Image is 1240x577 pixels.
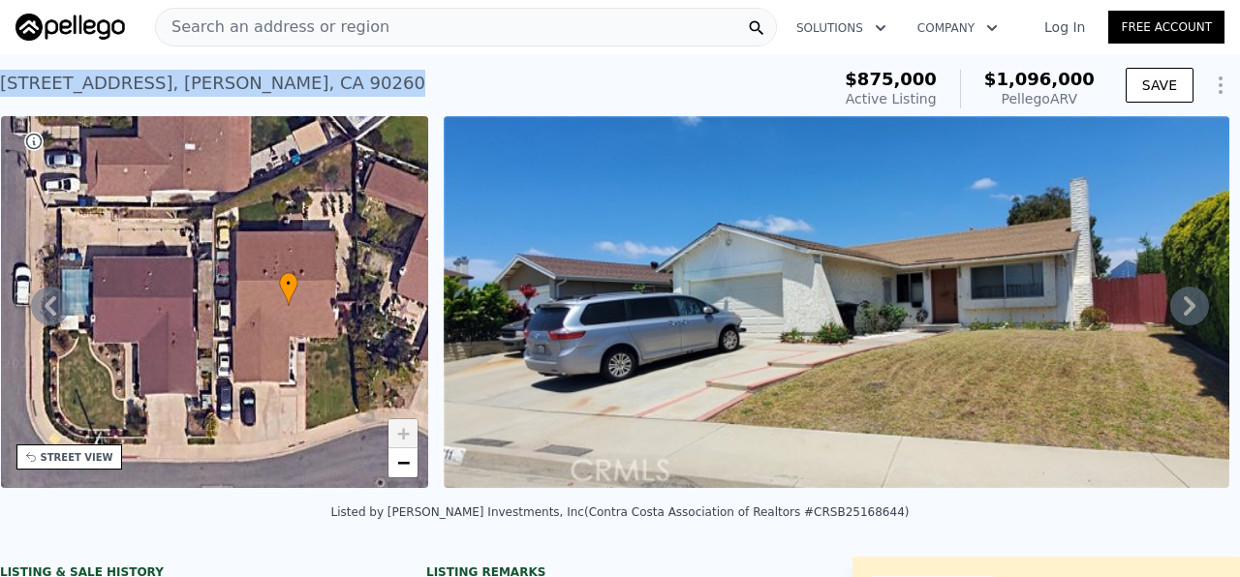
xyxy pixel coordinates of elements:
[15,14,125,41] img: Pellego
[397,450,410,474] span: −
[156,15,389,39] span: Search an address or region
[397,421,410,445] span: +
[279,272,298,306] div: •
[388,419,418,448] a: Zoom in
[781,11,902,46] button: Solutions
[444,116,1229,488] img: Sale: 167277248 Parcel: 52311848
[984,69,1095,89] span: $1,096,000
[1201,66,1240,105] button: Show Options
[846,91,937,106] span: Active Listing
[279,275,298,292] span: •
[845,69,937,89] span: $875,000
[1126,68,1193,103] button: SAVE
[41,450,113,465] div: STREET VIEW
[388,448,418,477] a: Zoom out
[331,505,910,519] div: Listed by [PERSON_NAME] Investments, Inc (Contra Costa Association of Realtors #CRSB25168644)
[1108,11,1224,44] a: Free Account
[984,89,1095,108] div: Pellego ARV
[902,11,1013,46] button: Company
[1021,17,1108,37] a: Log In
